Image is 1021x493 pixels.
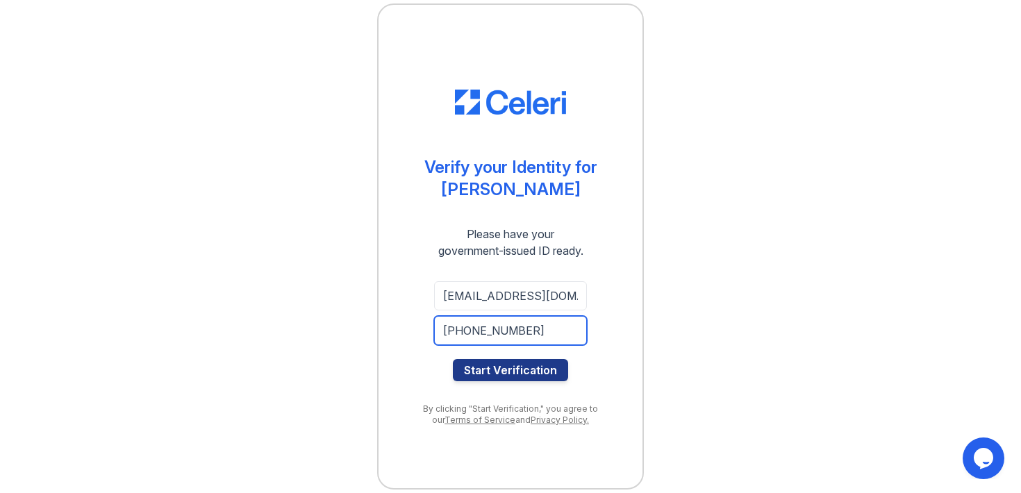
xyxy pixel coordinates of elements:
input: Phone [434,316,587,345]
div: Please have your government-issued ID ready. [413,226,608,259]
img: CE_Logo_Blue-a8612792a0a2168367f1c8372b55b34899dd931a85d93a1a3d3e32e68fde9ad4.png [455,90,566,115]
button: Start Verification [453,359,568,381]
input: Email [434,281,587,310]
div: By clicking "Start Verification," you agree to our and [406,403,615,426]
div: Verify your Identity for [PERSON_NAME] [424,156,597,201]
a: Privacy Policy. [531,415,589,425]
a: Terms of Service [445,415,515,425]
iframe: chat widget [963,437,1007,479]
